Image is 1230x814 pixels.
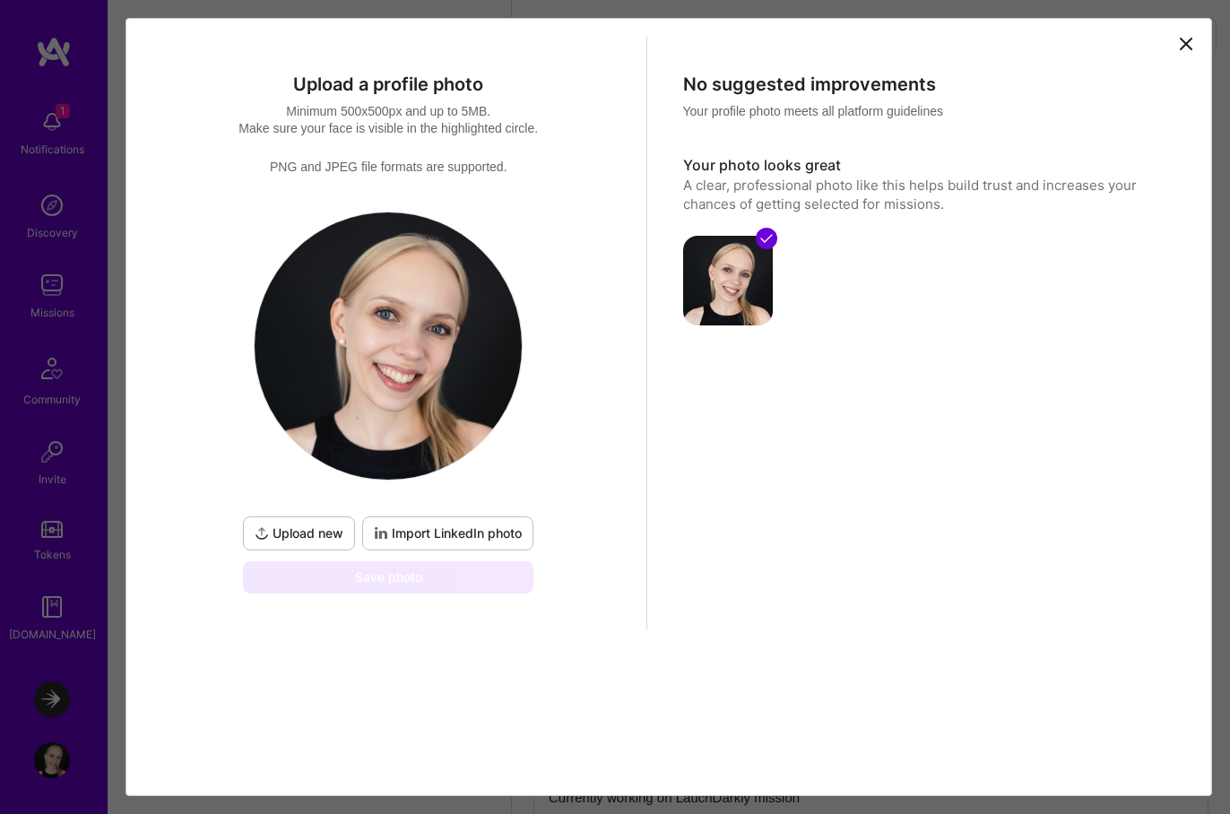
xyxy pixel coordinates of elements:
div: logoUpload newImport LinkedIn photoSave photo [239,212,537,593]
div: Minimum 500x500px and up to 5MB. [144,103,633,120]
span: Upload new [255,524,343,542]
div: To import a profile photo add your LinkedIn URL to your profile. [362,516,533,550]
div: Make sure your face is visible in the highlighted circle. [144,120,633,137]
div: Your profile photo meets all platform guidelines [683,103,1172,120]
div: PNG and JPEG file formats are supported. [144,159,633,176]
div: No suggested improvements [683,73,1172,96]
span: Import LinkedIn photo [374,524,522,542]
img: logo [255,212,522,480]
img: avatar [683,236,773,325]
i: icon UploadDark [255,526,269,541]
div: A clear, professional photo like this helps build trust and increases your chances of getting sel... [683,176,1172,214]
button: Import LinkedIn photo [362,516,533,550]
div: Upload a profile photo [144,73,633,96]
i: icon LinkedInDarkV2 [374,526,388,541]
h3: Your photo looks great [683,156,1172,176]
button: Upload new [243,516,355,550]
